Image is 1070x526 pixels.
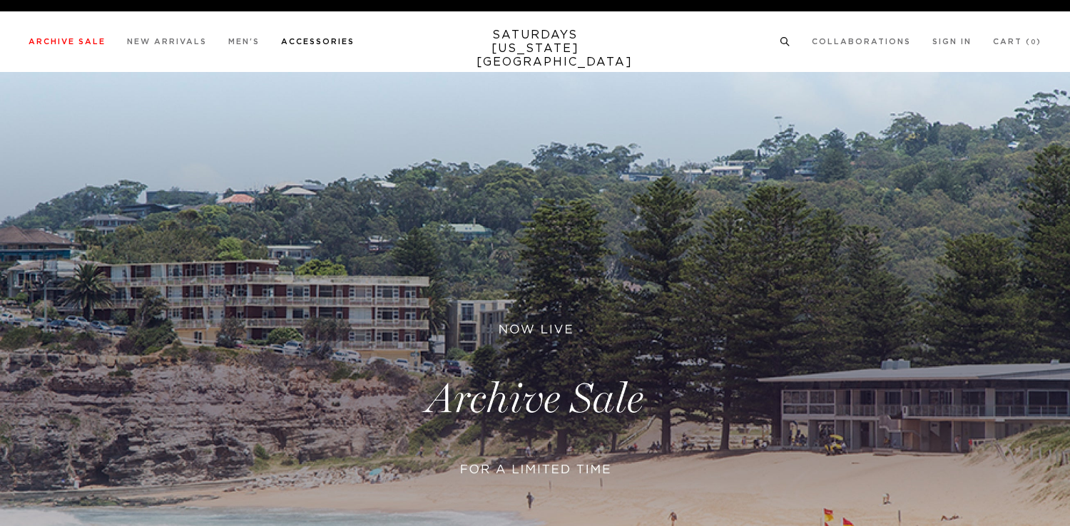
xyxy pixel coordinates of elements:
[812,38,911,46] a: Collaborations
[932,38,972,46] a: Sign In
[127,38,207,46] a: New Arrivals
[29,38,106,46] a: Archive Sale
[477,29,594,69] a: SATURDAYS[US_STATE][GEOGRAPHIC_DATA]
[993,38,1041,46] a: Cart (0)
[228,38,260,46] a: Men's
[1031,39,1036,46] small: 0
[281,38,355,46] a: Accessories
